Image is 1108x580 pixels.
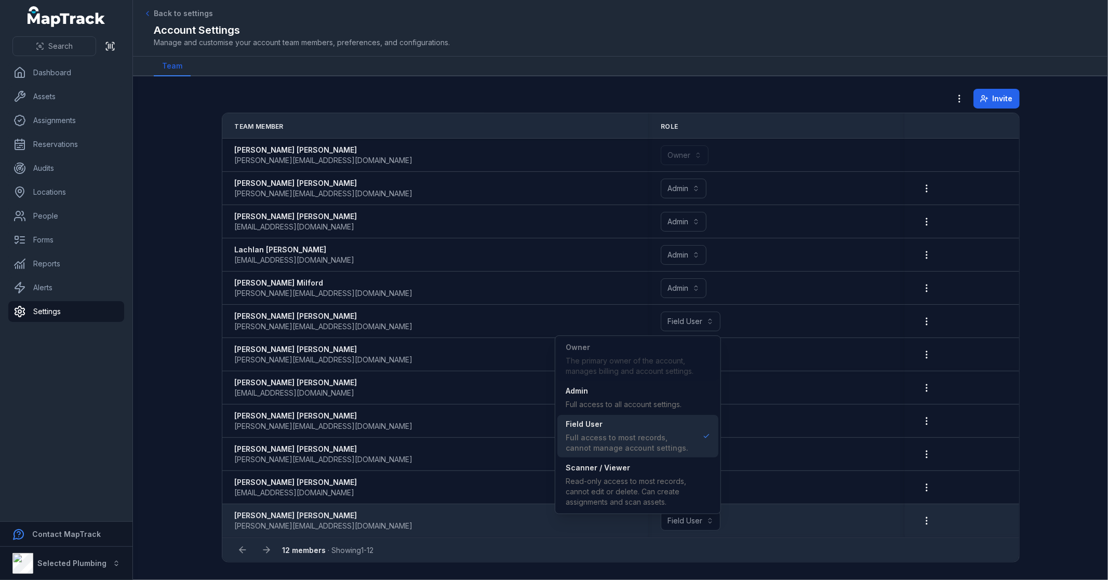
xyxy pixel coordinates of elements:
[566,342,710,353] div: Owner
[566,476,710,507] div: Read-only access to most records, cannot edit or delete. Can create assignments and scan assets.
[566,356,710,376] div: The primary owner of the account, manages billing and account settings.
[566,463,710,473] div: Scanner / Viewer
[555,335,721,514] div: Field User
[566,399,682,410] div: Full access to all account settings.
[566,419,695,429] div: Field User
[661,511,720,531] button: Field User
[566,433,695,453] div: Full access to most records, cannot manage account settings.
[566,386,682,396] div: Admin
